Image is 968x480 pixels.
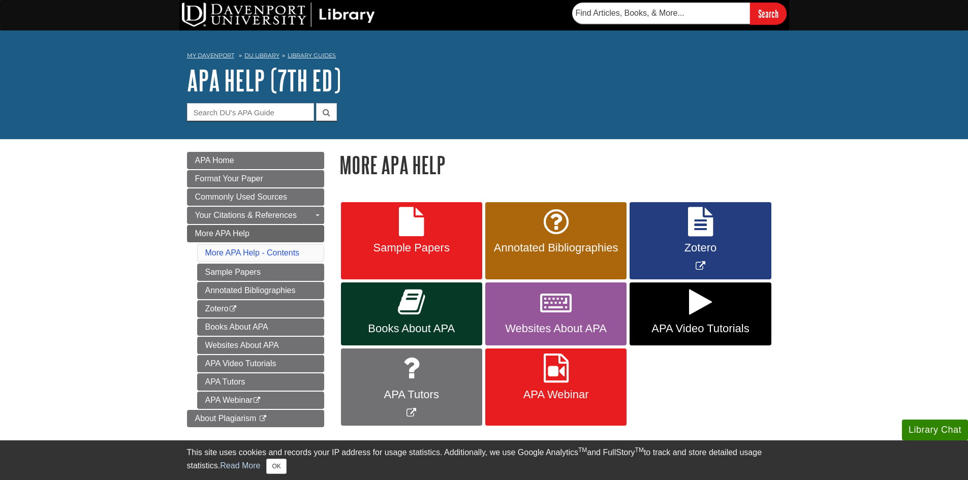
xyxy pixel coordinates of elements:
[197,318,324,336] a: Books About APA
[195,414,257,423] span: About Plagiarism
[187,410,324,427] a: About Plagiarism
[349,388,475,401] span: APA Tutors
[197,264,324,281] a: Sample Papers
[195,229,249,238] span: More APA Help
[197,373,324,391] a: APA Tutors
[187,103,314,121] input: Search DU's APA Guide
[195,193,287,201] span: Commonly Used Sources
[288,52,336,59] a: Library Guides
[493,388,619,401] span: APA Webinar
[197,355,324,372] a: APA Video Tutorials
[349,241,475,254] span: Sample Papers
[572,3,750,24] input: Find Articles, Books, & More...
[266,459,286,474] button: Close
[341,202,482,280] a: Sample Papers
[187,446,782,474] div: This site uses cookies and records your IP address for usage statistics. Additionally, we use Goo...
[578,446,587,454] sup: TM
[637,241,763,254] span: Zotero
[630,202,771,280] a: Link opens in new window
[197,392,324,409] a: APA Webinar
[485,348,627,426] a: APA Webinar
[195,156,234,165] span: APA Home
[485,282,627,345] a: Websites About APA
[187,152,324,427] div: Guide Page Menu
[195,211,297,219] span: Your Citations & References
[259,415,267,422] i: This link opens in a new window
[341,282,482,345] a: Books About APA
[197,282,324,299] a: Annotated Bibliographies
[635,446,644,454] sup: TM
[182,3,375,27] img: DU Library
[637,322,763,335] span: APA Video Tutorials
[339,152,782,178] h1: More APA Help
[220,461,260,470] a: Read More
[493,241,619,254] span: Annotated Bibliographies
[341,348,482,426] a: Link opens in new window
[205,248,300,257] a: More APA Help - Contents
[187,188,324,206] a: Commonly Used Sources
[229,306,237,312] i: This link opens in a new window
[902,420,968,440] button: Library Chat
[187,225,324,242] a: More APA Help
[187,170,324,187] a: Format Your Paper
[485,202,627,280] a: Annotated Bibliographies
[572,3,787,24] form: Searches DU Library's articles, books, and more
[195,174,263,183] span: Format Your Paper
[244,52,279,59] a: DU Library
[750,3,787,24] input: Search
[187,152,324,169] a: APA Home
[187,65,341,96] a: APA Help (7th Ed)
[187,51,234,60] a: My Davenport
[187,207,324,224] a: Your Citations & References
[349,322,475,335] span: Books About APA
[493,322,619,335] span: Websites About APA
[197,337,324,354] a: Websites About APA
[187,49,782,65] nav: breadcrumb
[630,282,771,345] a: APA Video Tutorials
[253,397,261,404] i: This link opens in a new window
[197,300,324,317] a: Zotero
